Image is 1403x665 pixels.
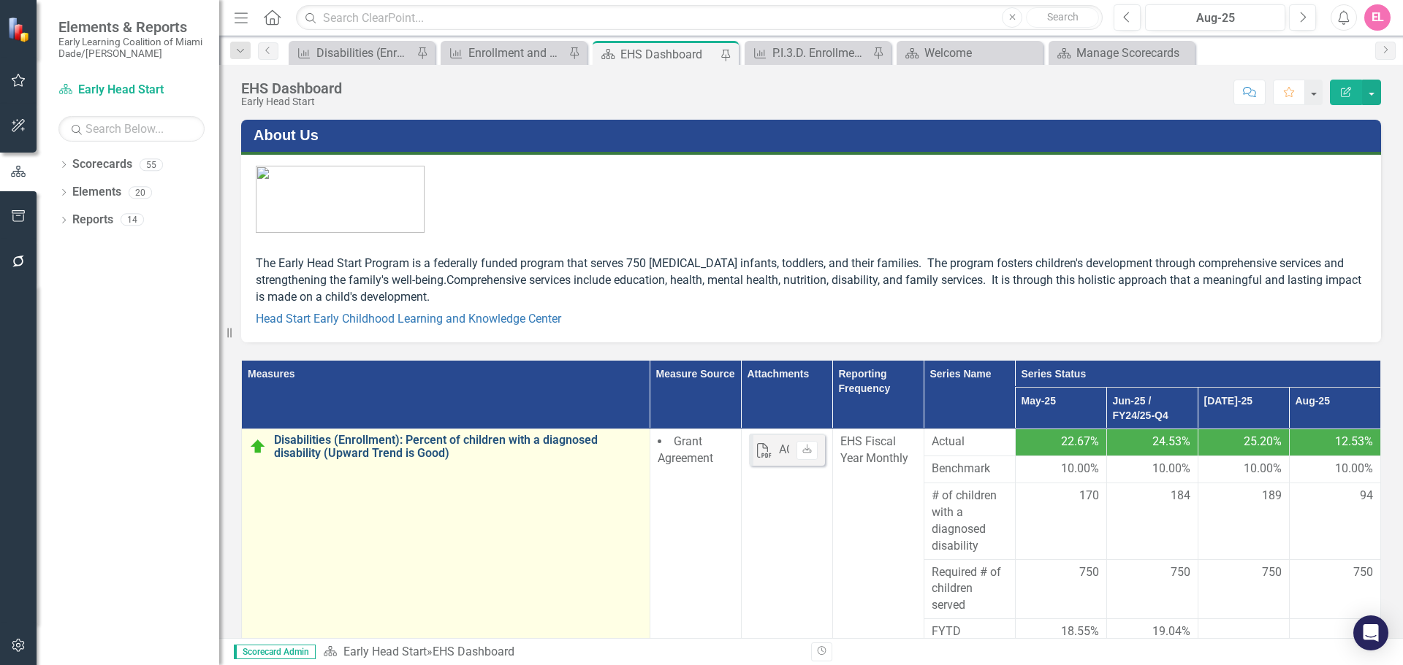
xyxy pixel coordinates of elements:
div: EHS Dashboard [620,45,717,64]
td: Double-Click to Edit [1106,456,1198,483]
td: Double-Click to Edit [1289,456,1380,483]
img: elc-logo-over-light-%20no%20bckgrnd.png [256,166,425,233]
a: Welcome [900,44,1039,62]
span: 10.00% [1152,461,1190,477]
td: Double-Click to Edit [650,429,741,646]
span: 10.00% [1061,461,1099,477]
div: Early Head Start [241,96,342,107]
span: Actual [932,434,1008,450]
button: EL [1364,4,1391,31]
span: 10.00% [1335,461,1373,477]
td: Double-Click to Edit [1198,559,1289,619]
span: 10.00% [1244,461,1282,477]
span: Benchmark [932,461,1008,477]
p: The Early Head Start Program is a federally funded program that serves 750 [MEDICAL_DATA] infants... [256,253,1366,309]
div: EHS Dashboard [433,645,514,658]
span: Elements & Reports [58,18,205,36]
div: Disabilities (Enrollment): Percent of children with a diagnosed disability (Upward Trend is Good) [316,44,413,62]
button: Aug-25 [1145,4,1285,31]
a: Disabilities (Enrollment): Percent of children with a diagnosed disability (Upward Trend is Good) [292,44,413,62]
a: P.I.3.D. Enrollment and Attendance (Monthly Enrollment): Percent of Monthly Enrollment (Upward Tr... [748,44,869,62]
td: Double-Click to Edit [1198,483,1289,559]
span: 19.04% [1152,623,1190,640]
span: 184 [1171,488,1190,504]
span: Search [1047,11,1079,23]
div: Aug-25 [1150,9,1280,27]
div: EHS Dashboard [241,80,342,96]
input: Search Below... [58,116,205,142]
div: 20 [129,186,152,199]
div: » [323,644,800,661]
a: Early Head Start [58,82,205,99]
small: Early Learning Coalition of Miami Dade/[PERSON_NAME] [58,36,205,60]
input: Search ClearPoint... [296,5,1103,31]
span: 750 [1262,564,1282,581]
td: Double-Click to Edit [1106,559,1198,619]
a: Early Head Start [343,645,427,658]
div: 14 [121,214,144,226]
span: Required # of children served [932,564,1008,615]
a: Enrollment and Attendance (Monthly Attendance): Percent of Average Monthly Attendance (Upward Tre... [444,44,565,62]
a: Head Start Early Childhood Learning and Knowledge Center [256,312,561,326]
div: Manage Scorecards [1076,44,1191,62]
a: Disabilities (Enrollment): Percent of children with a diagnosed disability (Upward Trend is Good) [274,434,642,459]
td: Double-Click to Edit [924,483,1015,559]
span: 22.67% [1061,434,1099,450]
td: Double-Click to Edit [1106,483,1198,559]
span: 18.55% [1061,623,1099,640]
span: 12.53% [1335,434,1373,450]
span: 24.53% [1152,434,1190,450]
span: 750 [1079,564,1099,581]
td: Double-Click to Edit [1015,559,1106,619]
td: Double-Click to Edit [1198,456,1289,483]
div: ACF_IM_HS-20-01.pdf [779,442,891,458]
span: 25.20% [1244,434,1282,450]
div: Welcome [924,44,1039,62]
span: 94 [1360,488,1373,504]
span: 170 [1079,488,1099,504]
span: Grant Agreement [658,434,713,465]
td: Double-Click to Edit [832,429,924,646]
span: 750 [1171,564,1190,581]
td: Double-Click to Edit [924,456,1015,483]
span: Scorecard Admin [234,645,316,659]
a: Reports [72,212,113,228]
div: EHS Fiscal Year Monthly [840,434,916,467]
div: 55 [140,158,163,171]
span: # of children with a diagnosed disability [932,488,1008,554]
td: Double-Click to Edit [1289,483,1380,559]
span: Comprehensive services include education, health, mental health, nutrition, disability, and famil... [256,273,1361,304]
span: 189 [1262,488,1282,504]
div: Enrollment and Attendance (Monthly Attendance): Percent of Average Monthly Attendance (Upward Tre... [468,44,565,62]
img: Above Target [249,438,267,455]
div: P.I.3.D. Enrollment and Attendance (Monthly Enrollment): Percent of Monthly Enrollment (Upward Tr... [772,44,869,62]
td: Double-Click to Edit [741,429,832,646]
td: Double-Click to Edit [1289,559,1380,619]
a: Scorecards [72,156,132,173]
div: Open Intercom Messenger [1353,615,1388,650]
a: Elements [72,184,121,201]
a: Manage Scorecards [1052,44,1191,62]
span: FYTD [932,623,1008,640]
td: Double-Click to Edit [1015,483,1106,559]
td: Double-Click to Edit Right Click for Context Menu [242,429,650,646]
td: Double-Click to Edit [924,559,1015,619]
h3: About Us [254,127,1374,143]
td: Double-Click to Edit [1015,456,1106,483]
img: ClearPoint Strategy [7,16,33,42]
span: 750 [1353,564,1373,581]
button: Search [1026,7,1099,28]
